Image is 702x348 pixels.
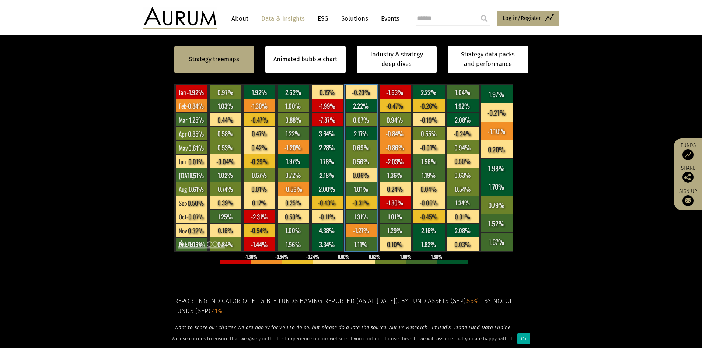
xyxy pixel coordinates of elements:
[357,46,437,73] a: Industry & strategy deep dives
[682,172,694,183] img: Share this post
[497,11,559,26] a: Log in/Register
[258,12,308,25] a: Data & Insights
[682,195,694,206] img: Sign up to our newsletter
[174,324,511,331] em: Want to share our charts? We are happy for you to do so, but please do quote the source: Aurum Re...
[678,166,698,183] div: Share
[143,7,217,29] img: Aurum
[212,307,223,315] span: 41%
[448,46,528,73] a: Strategy data packs and performance
[338,12,372,25] a: Solutions
[377,12,399,25] a: Events
[477,11,492,26] input: Submit
[189,55,239,64] a: Strategy treemaps
[517,333,530,344] div: Ok
[678,142,698,160] a: Funds
[174,296,528,316] h5: Reporting indicator of eligible funds having reported (as at [DATE]). By fund assets (Sep): . By ...
[314,12,332,25] a: ESG
[678,188,698,206] a: Sign up
[228,12,252,25] a: About
[503,14,541,22] span: Log in/Register
[682,149,694,160] img: Access Funds
[273,55,337,64] a: Animated bubble chart
[467,297,479,305] span: 56%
